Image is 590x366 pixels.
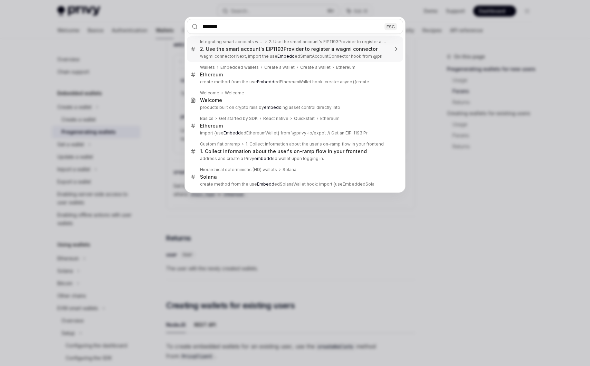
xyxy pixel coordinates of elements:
[223,130,241,135] b: Embedd
[200,65,215,70] div: Wallets
[384,23,397,30] div: ESC
[200,39,263,45] div: Integrating smart accounts with wagmi
[277,54,295,59] b: Embedd
[257,181,274,187] b: Embedd
[200,123,223,129] div: Ethereum
[200,167,277,172] div: Hierarchical deterministic (HD) wallets
[246,141,384,147] div: 1. Collect information about the user's on-ramp flow in your frontend
[200,130,389,136] p: import {use edEthereumWallet} from '@privy-io/expo'; // Get an EIP-1193 Pr
[200,181,389,187] p: create method from the use edSolanaWallet hook: import {useEmbeddedSola
[200,54,389,59] p: wagmi connector Next, import the use edSmartAccountConnector hook from @pri
[219,116,258,121] div: Get started by SDK
[257,79,274,84] b: Embedd
[200,46,378,52] div: 2. Use the smart account's EIP1193Provider to register a wagmi connector
[200,156,389,161] p: address and create a Privy ed wallet upon logging in.
[200,148,367,154] div: 1. Collect information about the user's on-ramp flow in your frontend
[264,65,295,70] div: Create a wallet
[200,105,389,110] p: products built on crypto rails by ing asset control directly into
[294,116,315,121] div: Quickstart
[220,65,259,70] div: Embedded wallets
[283,167,296,172] div: Solana
[263,116,288,121] div: React native
[200,174,217,180] div: Solana
[264,105,282,110] b: embedd
[320,116,340,121] div: Ethereum
[336,65,355,70] div: Ethereum
[200,116,213,121] div: Basics
[200,97,222,103] div: Welcome
[200,79,389,85] p: create method from the use edEthereumWallet hook: create: async ({create
[200,72,223,78] div: Ethereum
[269,39,389,45] div: 2. Use the smart account's EIP1193Provider to register a wagmi connector
[254,156,272,161] b: embedd
[200,90,219,96] div: Welcome
[200,141,240,147] div: Custom fiat onramp
[225,90,244,96] div: Welcome
[300,65,331,70] div: Create a wallet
